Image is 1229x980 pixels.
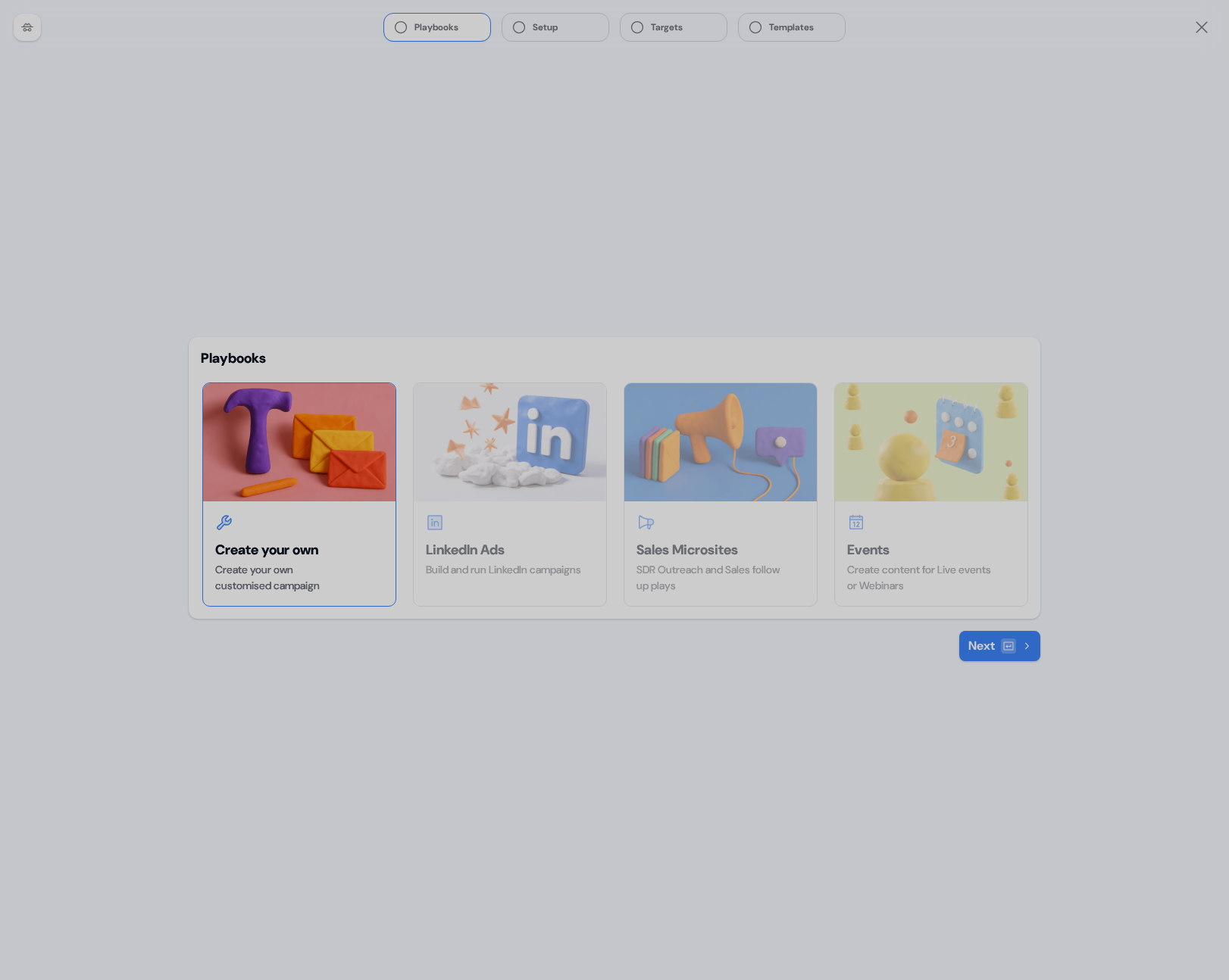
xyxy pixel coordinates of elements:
[1193,18,1211,36] a: Close
[847,541,1015,559] div: Events
[636,541,805,559] div: Sales Microsites
[426,541,594,559] div: LinkedIn Ads
[624,383,817,501] img: Sales Microsites
[215,562,383,594] div: Create your own customised campaign
[384,14,490,41] button: Playbooks
[203,383,396,501] img: Create your own
[201,349,1028,367] div: Playbooks
[621,14,727,41] button: Targets
[426,562,594,578] div: Build and run LinkedIn campaigns
[835,383,1027,501] img: Events
[502,14,608,41] button: Setup
[215,541,383,559] div: Create your own
[739,14,845,41] button: Templates
[414,383,606,501] img: LinkedIn Ads
[847,562,1015,594] div: Create content for Live events or Webinars
[959,631,1040,661] button: Next
[636,562,805,594] div: SDR Outreach and Sales follow up plays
